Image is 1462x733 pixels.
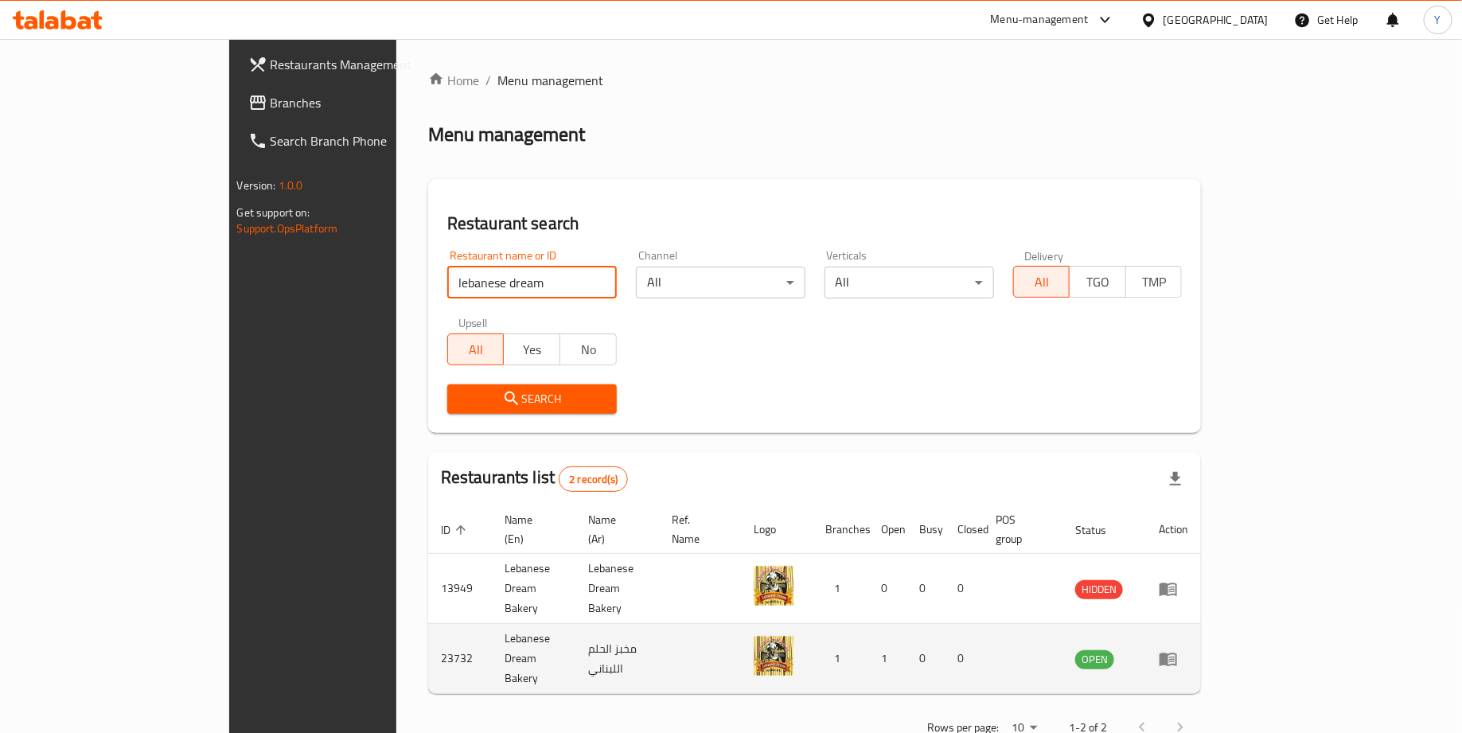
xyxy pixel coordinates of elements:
[458,318,488,329] label: Upsell
[906,554,945,624] td: 0
[825,267,994,298] div: All
[754,636,793,676] img: Lebanese Dream Bakery
[991,10,1089,29] div: Menu-management
[945,624,983,694] td: 0
[1075,580,1123,598] span: HIDDEN
[1146,505,1201,554] th: Action
[673,510,722,548] span: Ref. Name
[236,84,474,122] a: Branches
[741,505,813,554] th: Logo
[868,624,906,694] td: 1
[237,218,338,239] a: Support.OpsPlatform
[271,55,461,74] span: Restaurants Management
[441,521,471,540] span: ID
[492,624,575,694] td: Lebanese Dream Bakery
[1075,650,1114,669] span: OPEN
[503,333,560,365] button: Yes
[428,71,1202,90] nav: breadcrumb
[497,71,603,90] span: Menu management
[271,131,461,150] span: Search Branch Phone
[636,267,805,298] div: All
[271,93,461,112] span: Branches
[492,554,575,624] td: Lebanese Dream Bakery
[945,505,983,554] th: Closed
[447,212,1183,236] h2: Restaurant search
[1159,579,1188,598] div: Menu
[454,338,498,361] span: All
[1164,11,1269,29] div: [GEOGRAPHIC_DATA]
[945,554,983,624] td: 0
[447,384,617,414] button: Search
[996,510,1043,548] span: POS group
[1133,271,1176,294] span: TMP
[588,510,640,548] span: Name (Ar)
[1159,649,1188,669] div: Menu
[485,71,491,90] li: /
[813,624,868,694] td: 1
[447,267,617,298] input: Search for restaurant name or ID..
[1024,250,1064,261] label: Delivery
[428,122,585,147] h2: Menu management
[559,466,628,492] div: Total records count
[460,389,604,409] span: Search
[575,554,659,624] td: Lebanese Dream Bakery
[906,505,945,554] th: Busy
[813,505,868,554] th: Branches
[754,566,793,606] img: Lebanese Dream Bakery
[906,624,945,694] td: 0
[447,333,505,365] button: All
[1013,266,1070,298] button: All
[813,554,868,624] td: 1
[505,510,556,548] span: Name (En)
[428,505,1202,694] table: enhanced table
[1156,460,1195,498] div: Export file
[559,333,617,365] button: No
[1075,521,1127,540] span: Status
[237,202,310,223] span: Get support on:
[236,122,474,160] a: Search Branch Phone
[868,554,906,624] td: 0
[236,45,474,84] a: Restaurants Management
[1076,271,1120,294] span: TGO
[510,338,554,361] span: Yes
[567,338,610,361] span: No
[868,505,906,554] th: Open
[1020,271,1064,294] span: All
[575,624,659,694] td: مخبز الحلم اللبناني
[1125,266,1183,298] button: TMP
[1069,266,1126,298] button: TGO
[237,175,276,196] span: Version:
[559,472,627,487] span: 2 record(s)
[279,175,303,196] span: 1.0.0
[1435,11,1441,29] span: Y
[441,466,628,492] h2: Restaurants list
